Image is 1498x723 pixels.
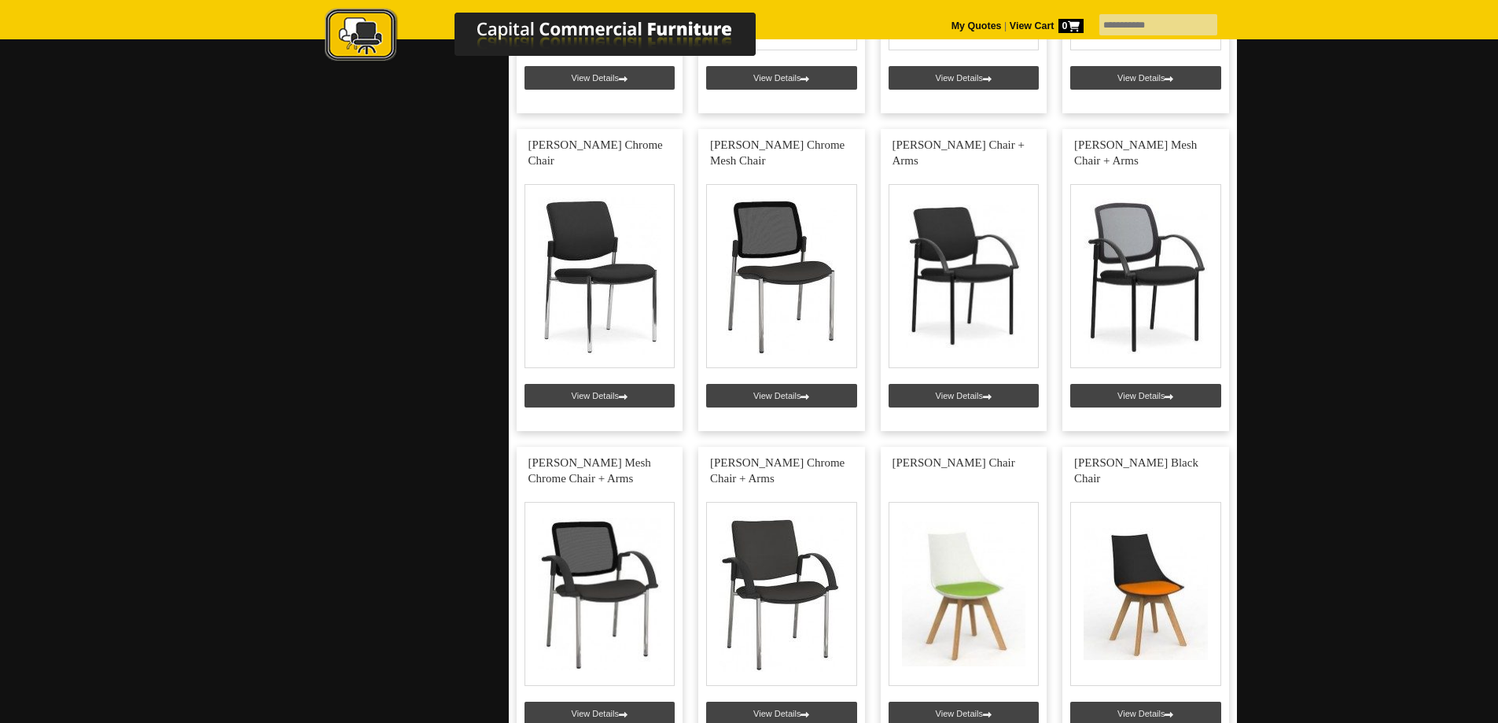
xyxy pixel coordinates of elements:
a: View Cart0 [1007,20,1083,31]
a: My Quotes [951,20,1002,31]
strong: View Cart [1010,20,1084,31]
span: 0 [1058,19,1084,33]
img: Capital Commercial Furniture Logo [282,8,832,65]
a: Capital Commercial Furniture Logo [282,8,832,70]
